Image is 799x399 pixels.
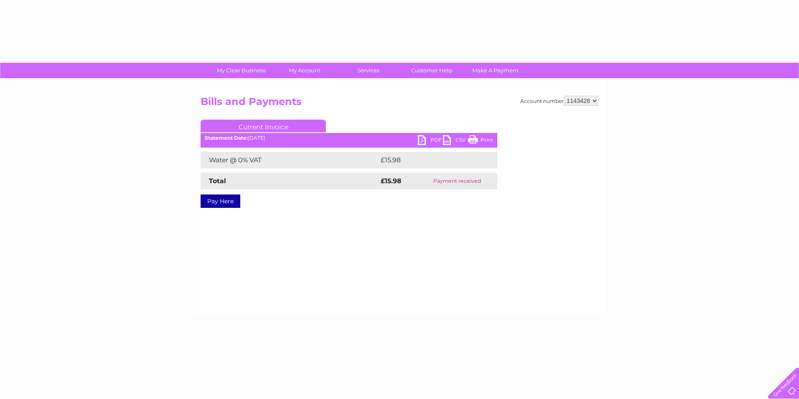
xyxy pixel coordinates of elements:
[205,135,248,141] b: Statement Date:
[201,135,497,141] div: [DATE]
[270,63,339,78] a: My Account
[201,152,379,169] td: Water @ 0% VAT
[468,135,493,147] a: Print
[334,63,403,78] a: Services
[207,63,276,78] a: My Clear Business
[201,120,326,132] a: Current Invoice
[443,135,468,147] a: CSV
[520,96,598,106] div: Account number
[397,63,466,78] a: Customer Help
[209,177,226,185] strong: Total
[417,173,497,189] td: Payment received
[201,96,598,112] h2: Bills and Payments
[418,135,443,147] a: PDF
[201,194,240,208] a: Pay Here
[379,152,480,169] td: £15.98
[461,63,530,78] a: Make A Payment
[381,177,401,185] strong: £15.98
